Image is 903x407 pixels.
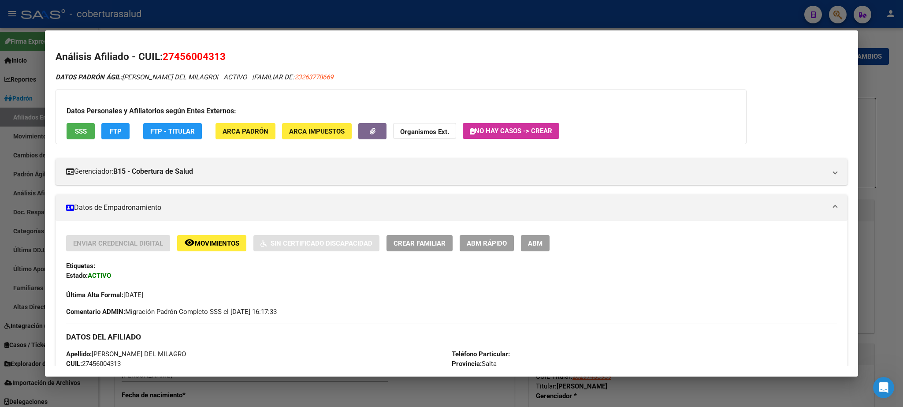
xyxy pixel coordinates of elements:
[393,123,456,139] button: Organismos Ext.
[66,202,826,213] mat-panel-title: Datos de Empadronamiento
[452,360,482,368] strong: Provincia:
[66,166,826,177] mat-panel-title: Gerenciador:
[253,235,379,251] button: Sin Certificado Discapacidad
[67,123,95,139] button: SSS
[163,51,226,62] span: 27456004313
[88,272,111,280] strong: ACTIVO
[101,123,130,139] button: FTP
[394,239,446,247] span: Crear Familiar
[56,73,333,81] i: | ACTIVO |
[184,237,195,248] mat-icon: remove_red_eye
[73,239,163,247] span: Enviar Credencial Digital
[386,235,453,251] button: Crear Familiar
[216,123,275,139] button: ARCA Padrón
[66,291,143,299] span: [DATE]
[66,308,125,316] strong: Comentario ADMIN:
[66,360,82,368] strong: CUIL:
[110,127,122,135] span: FTP
[460,235,514,251] button: ABM Rápido
[66,360,121,368] span: 27456004313
[56,158,847,185] mat-expansion-panel-header: Gerenciador:B15 - Cobertura de Salud
[452,360,497,368] span: Salta
[254,73,333,81] span: FAMILIAR DE:
[294,73,333,81] span: 23263778669
[452,350,510,358] strong: Teléfono Particular:
[113,166,193,177] strong: B15 - Cobertura de Salud
[66,307,277,317] span: Migración Padrón Completo SSS el [DATE] 16:17:33
[400,128,449,136] strong: Organismos Ext.
[521,235,550,251] button: ABM
[75,127,87,135] span: SSS
[66,235,170,251] button: Enviar Credencial Digital
[67,106,736,116] h3: Datos Personales y Afiliatorios según Entes Externos:
[271,239,372,247] span: Sin Certificado Discapacidad
[177,235,246,251] button: Movimientos
[56,73,122,81] strong: DATOS PADRÓN ÁGIL:
[143,123,202,139] button: FTP - Titular
[873,377,894,398] iframe: Intercom live chat
[463,123,559,139] button: No hay casos -> Crear
[66,350,92,358] strong: Apellido:
[223,127,268,135] span: ARCA Padrón
[289,127,345,135] span: ARCA Impuestos
[56,194,847,221] mat-expansion-panel-header: Datos de Empadronamiento
[150,127,195,135] span: FTP - Titular
[66,291,123,299] strong: Última Alta Formal:
[195,239,239,247] span: Movimientos
[470,127,552,135] span: No hay casos -> Crear
[66,272,88,280] strong: Estado:
[56,49,847,64] h2: Análisis Afiliado - CUIL:
[66,350,186,358] span: [PERSON_NAME] DEL MILAGRO
[467,239,507,247] span: ABM Rápido
[66,262,95,270] strong: Etiquetas:
[66,332,836,342] h3: DATOS DEL AFILIADO
[528,239,543,247] span: ABM
[282,123,352,139] button: ARCA Impuestos
[56,73,216,81] span: [PERSON_NAME] DEL MILAGRO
